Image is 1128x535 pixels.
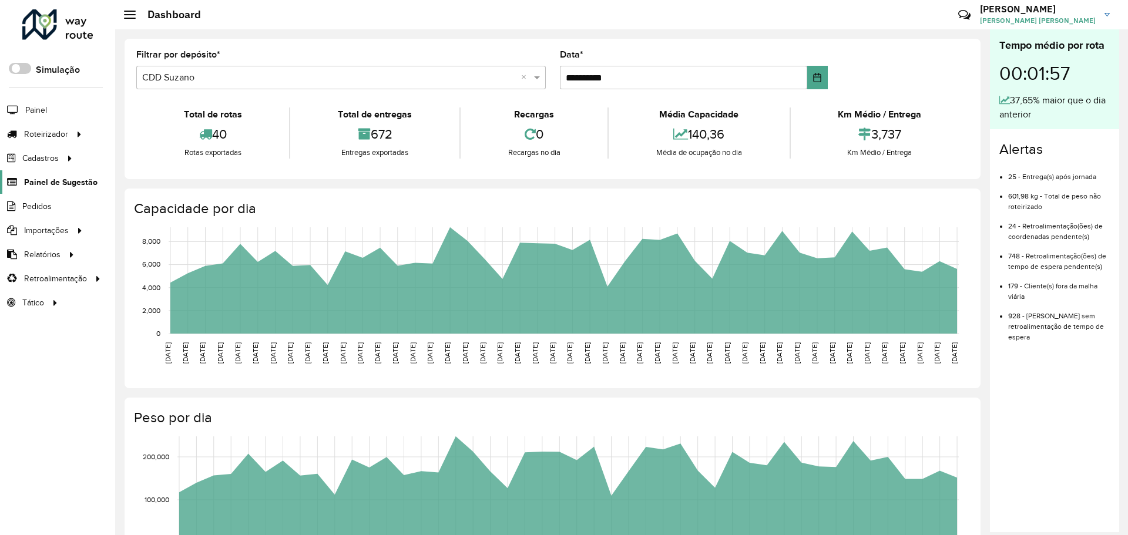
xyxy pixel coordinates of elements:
text: 0 [156,329,160,337]
text: [DATE] [916,342,924,364]
div: 37,65% maior que o dia anterior [999,93,1110,122]
span: Tático [22,297,44,309]
text: [DATE] [845,342,853,364]
li: 601,98 kg - Total de peso não roteirizado [1008,182,1110,212]
text: [DATE] [775,342,783,364]
text: [DATE] [461,342,469,364]
h4: Peso por dia [134,409,969,426]
text: [DATE] [479,342,486,364]
a: Contato Rápido [952,2,977,28]
text: 200,000 [143,453,169,460]
text: [DATE] [269,342,277,364]
text: [DATE] [689,342,696,364]
text: [DATE] [741,342,748,364]
text: [DATE] [356,342,364,364]
text: [DATE] [951,342,958,364]
text: [DATE] [758,342,766,364]
div: Rotas exportadas [139,147,286,159]
span: Painel de Sugestão [24,176,98,189]
li: 24 - Retroalimentação(ões) de coordenadas pendente(s) [1008,212,1110,242]
text: [DATE] [409,342,417,364]
span: Painel [25,104,47,116]
span: Cadastros [22,152,59,164]
div: Média de ocupação no dia [612,147,786,159]
div: 140,36 [612,122,786,147]
button: Choose Date [807,66,828,89]
div: Média Capacidade [612,107,786,122]
h4: Capacidade por dia [134,200,969,217]
text: [DATE] [671,342,679,364]
text: [DATE] [881,342,888,364]
div: 3,737 [794,122,966,147]
li: 748 - Retroalimentação(ões) de tempo de espera pendente(s) [1008,242,1110,272]
text: [DATE] [286,342,294,364]
text: [DATE] [216,342,224,364]
text: [DATE] [653,342,661,364]
text: [DATE] [251,342,259,364]
h4: Alertas [999,141,1110,158]
span: Retroalimentação [24,272,87,285]
li: 179 - Cliente(s) fora da malha viária [1008,272,1110,302]
text: [DATE] [566,342,573,364]
text: [DATE] [339,342,347,364]
text: [DATE] [828,342,836,364]
div: 672 [293,122,456,147]
text: [DATE] [531,342,539,364]
text: [DATE] [513,342,521,364]
div: Recargas [464,107,605,122]
div: Total de entregas [293,107,456,122]
label: Filtrar por depósito [136,48,220,62]
div: Recargas no dia [464,147,605,159]
text: [DATE] [706,342,713,364]
text: [DATE] [723,342,731,364]
h3: [PERSON_NAME] [980,4,1096,15]
text: [DATE] [793,342,801,364]
div: 00:01:57 [999,53,1110,93]
text: [DATE] [636,342,643,364]
text: [DATE] [549,342,556,364]
text: [DATE] [863,342,871,364]
text: [DATE] [898,342,906,364]
label: Simulação [36,63,80,77]
div: 0 [464,122,605,147]
div: Total de rotas [139,107,286,122]
span: Importações [24,224,69,237]
text: [DATE] [234,342,241,364]
span: Relatórios [24,248,61,261]
text: [DATE] [182,342,189,364]
text: [DATE] [933,342,941,364]
text: [DATE] [321,342,329,364]
text: [DATE] [811,342,818,364]
span: Pedidos [22,200,52,213]
text: [DATE] [601,342,609,364]
text: [DATE] [164,342,172,364]
text: 6,000 [142,261,160,268]
div: Entregas exportadas [293,147,456,159]
text: 4,000 [142,284,160,291]
text: [DATE] [444,342,451,364]
text: [DATE] [199,342,206,364]
span: [PERSON_NAME] [PERSON_NAME] [980,15,1096,26]
div: 40 [139,122,286,147]
span: Roteirizador [24,128,68,140]
text: [DATE] [619,342,626,364]
h2: Dashboard [136,8,201,21]
li: 25 - Entrega(s) após jornada [1008,163,1110,182]
span: Clear all [521,70,531,85]
text: 100,000 [145,496,169,503]
text: 8,000 [142,238,160,245]
text: [DATE] [496,342,503,364]
label: Data [560,48,583,62]
li: 928 - [PERSON_NAME] sem retroalimentação de tempo de espera [1008,302,1110,342]
text: 2,000 [142,307,160,314]
text: [DATE] [583,342,591,364]
div: Km Médio / Entrega [794,107,966,122]
text: [DATE] [426,342,434,364]
text: [DATE] [374,342,381,364]
text: [DATE] [304,342,311,364]
div: Tempo médio por rota [999,38,1110,53]
div: Km Médio / Entrega [794,147,966,159]
text: [DATE] [391,342,399,364]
